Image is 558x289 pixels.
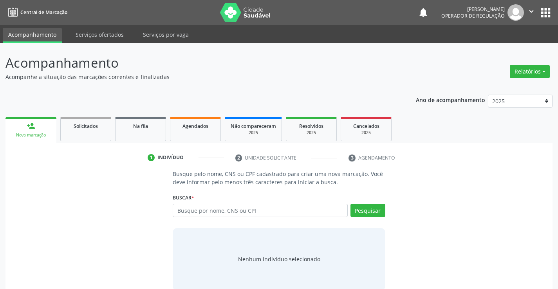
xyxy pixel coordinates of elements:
[527,7,536,16] i: 
[173,170,385,186] p: Busque pelo nome, CNS ou CPF cadastrado para criar uma nova marcação. Você deve informar pelo men...
[11,132,51,138] div: Nova marcação
[510,65,550,78] button: Relatórios
[507,4,524,21] img: img
[20,9,67,16] span: Central de Marcação
[441,13,505,19] span: Operador de regulação
[418,7,429,18] button: notifications
[5,53,388,73] p: Acompanhamento
[292,130,331,136] div: 2025
[5,73,388,81] p: Acompanhe a situação das marcações correntes e finalizadas
[238,255,320,263] div: Nenhum indivíduo selecionado
[173,192,194,204] label: Buscar
[231,123,276,129] span: Não compareceram
[353,123,379,129] span: Cancelados
[157,154,184,161] div: Indivíduo
[539,6,553,20] button: apps
[27,122,35,130] div: person_add
[70,28,129,41] a: Serviços ofertados
[347,130,386,136] div: 2025
[173,204,347,217] input: Busque por nome, CNS ou CPF
[231,130,276,136] div: 2025
[182,123,208,129] span: Agendados
[137,28,194,41] a: Serviços por vaga
[299,123,323,129] span: Resolvidos
[148,154,155,161] div: 1
[74,123,98,129] span: Solicitados
[133,123,148,129] span: Na fila
[441,6,505,13] div: [PERSON_NAME]
[350,204,385,217] button: Pesquisar
[3,28,62,43] a: Acompanhamento
[5,6,67,19] a: Central de Marcação
[524,4,539,21] button: 
[416,95,485,104] p: Ano de acompanhamento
